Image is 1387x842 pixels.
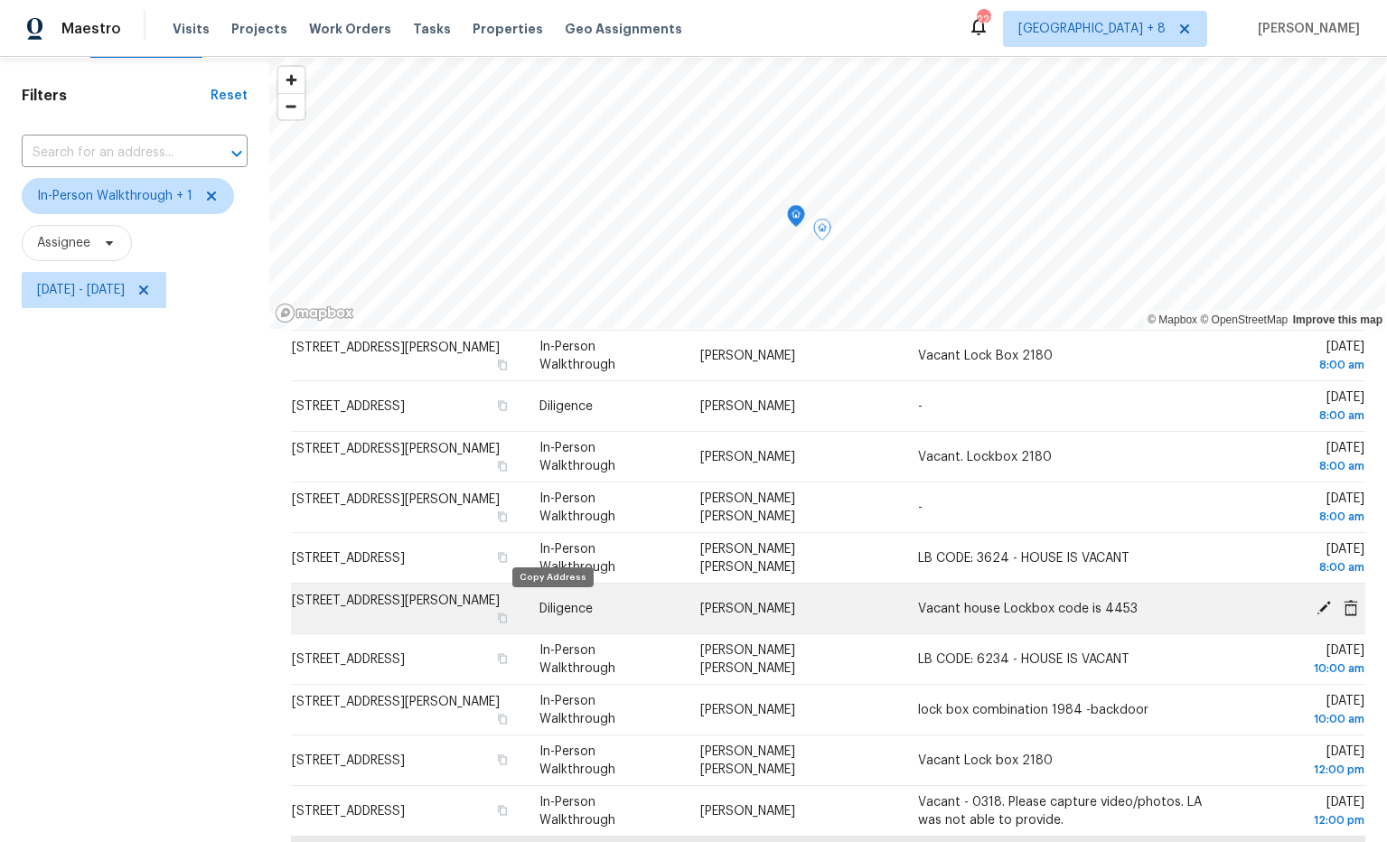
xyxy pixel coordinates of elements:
span: In-Person Walkthrough [539,644,615,675]
div: Reset [211,87,248,105]
span: Geo Assignments [565,20,682,38]
span: lock box combination 1984 -backdoor [918,704,1148,716]
span: [PERSON_NAME] [PERSON_NAME] [700,745,795,776]
span: Vacant Lock Box 2180 [918,350,1053,362]
span: [DATE] [1241,695,1364,728]
button: Zoom out [278,93,305,119]
span: In-Person Walkthrough [539,492,615,523]
button: Copy Address [494,752,511,768]
div: Map marker [813,219,831,247]
button: Copy Address [494,357,511,373]
span: Edit [1310,599,1337,615]
span: [PERSON_NAME] [700,704,795,716]
span: Maestro [61,20,121,38]
button: Open [224,141,249,166]
span: Properties [473,20,543,38]
div: 8:00 am [1241,558,1364,576]
span: [PERSON_NAME] [PERSON_NAME] [700,644,795,675]
span: [DATE] [1241,644,1364,678]
span: Vacant. Lockbox 2180 [918,451,1052,463]
span: [PERSON_NAME] [700,451,795,463]
span: Visits [173,20,210,38]
span: [PERSON_NAME] [700,350,795,362]
button: Copy Address [494,711,511,727]
span: Zoom out [278,94,305,119]
span: [PERSON_NAME] [PERSON_NAME] [700,492,795,523]
span: Vacant house Lockbox code is 4453 [918,603,1138,615]
span: [STREET_ADDRESS][PERSON_NAME] [292,696,500,708]
span: [STREET_ADDRESS] [292,754,405,767]
span: In-Person Walkthrough [539,745,615,776]
span: [STREET_ADDRESS][PERSON_NAME] [292,341,500,354]
input: Search for an address... [22,139,197,167]
button: Copy Address [494,650,511,667]
div: 12:00 pm [1241,761,1364,779]
span: In-Person Walkthrough [539,543,615,574]
span: [PERSON_NAME] [1251,20,1360,38]
div: 12:00 pm [1241,811,1364,829]
span: Assignee [37,234,90,252]
span: [DATE] [1241,442,1364,475]
span: Diligence [539,400,593,413]
span: [STREET_ADDRESS][PERSON_NAME] [292,594,500,607]
button: Copy Address [494,458,511,474]
span: [PERSON_NAME] [700,603,795,615]
span: In-Person Walkthrough [539,341,615,371]
span: - [918,400,923,413]
span: Cancel [1337,599,1364,615]
span: In-Person Walkthrough [539,695,615,725]
div: 8:00 am [1241,356,1364,374]
span: LB CODE: 3624 - HOUSE IS VACANT [918,552,1129,565]
a: Improve this map [1293,313,1382,326]
div: Map marker [787,205,805,233]
span: [DATE] [1241,745,1364,779]
a: Mapbox homepage [275,303,354,323]
span: [DATE] [1241,796,1364,829]
span: LB CODE: 6234 - HOUSE IS VACANT [918,653,1129,666]
div: 10:00 am [1241,660,1364,678]
span: Diligence [539,603,593,615]
button: Copy Address [494,802,511,819]
div: 221 [977,11,989,29]
span: [STREET_ADDRESS] [292,400,405,413]
h1: Filters [22,87,211,105]
span: [DATE] [1241,543,1364,576]
span: [STREET_ADDRESS][PERSON_NAME] [292,493,500,506]
span: Tasks [413,23,451,35]
span: [PERSON_NAME] [700,805,795,818]
span: In-Person Walkthrough [539,442,615,472]
span: Projects [231,20,287,38]
span: Work Orders [309,20,391,38]
span: [DATE] - [DATE] [37,281,125,299]
div: 8:00 am [1241,508,1364,526]
span: [STREET_ADDRESS] [292,552,405,565]
canvas: Map [269,58,1385,329]
span: [GEOGRAPHIC_DATA] + 8 [1018,20,1166,38]
span: [PERSON_NAME] [PERSON_NAME] [700,543,795,574]
span: Vacant - 0318. Please capture video/photos. LA was not able to provide. [918,796,1202,827]
div: 8:00 am [1241,457,1364,475]
span: [DATE] [1241,391,1364,425]
span: In-Person Walkthrough + 1 [37,187,192,205]
button: Copy Address [494,549,511,566]
span: [DATE] [1241,492,1364,526]
span: [DATE] [1241,341,1364,374]
div: 10:00 am [1241,710,1364,728]
span: In-Person Walkthrough [539,796,615,827]
span: [PERSON_NAME] [700,400,795,413]
span: [STREET_ADDRESS] [292,653,405,666]
a: OpenStreetMap [1200,313,1288,326]
span: Vacant Lock box 2180 [918,754,1053,767]
button: Zoom in [278,67,305,93]
span: [STREET_ADDRESS] [292,805,405,818]
button: Copy Address [494,509,511,525]
a: Mapbox [1148,313,1197,326]
span: - [918,501,923,514]
div: 8:00 am [1241,407,1364,425]
button: Copy Address [494,398,511,414]
span: [STREET_ADDRESS][PERSON_NAME] [292,443,500,455]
